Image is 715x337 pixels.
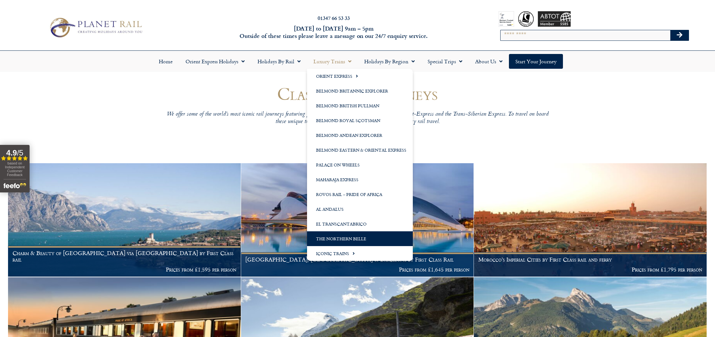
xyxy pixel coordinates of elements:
[8,163,241,277] a: Charm & Beauty of [GEOGRAPHIC_DATA] via [GEOGRAPHIC_DATA] by First Class rail Prices from £1,595 ...
[307,187,413,202] a: Rovos Rail – Pride of Africa
[165,111,550,126] p: We offer some of the world’s most iconic rail journeys featuring private trains such as the Venic...
[307,113,413,128] a: Belmond Royal Scotsman
[307,172,413,187] a: Maharaja Express
[307,69,413,84] a: Orient Express
[245,256,469,263] h1: [GEOGRAPHIC_DATA], [GEOGRAPHIC_DATA] & Barcelona by First Class Rail
[474,163,707,277] a: Morocco’s Imperial Cities by First Class rail and ferry Prices from £1,795 per person
[307,217,413,231] a: El Transcantabrico
[245,266,469,273] p: Prices from £1,645 per person
[251,54,307,69] a: Holidays by Rail
[241,163,474,277] a: [GEOGRAPHIC_DATA], [GEOGRAPHIC_DATA] & Barcelona by First Class Rail Prices from £1,645 per person
[469,54,509,69] a: About Us
[46,15,145,40] img: Planet Rail Train Holidays Logo
[509,54,563,69] a: Start your Journey
[478,266,702,273] p: Prices from £1,795 per person
[307,231,413,246] a: The Northern Belle
[179,54,251,69] a: Orient Express Holidays
[307,157,413,172] a: Palace on Wheels
[307,54,358,69] a: Luxury Trains
[152,54,179,69] a: Home
[478,256,702,263] h1: Morocco’s Imperial Cities by First Class rail and ferry
[307,69,413,261] ul: Luxury Trains
[307,246,413,261] a: Iconic Trains
[307,202,413,217] a: Al Andalus
[165,84,550,103] h1: Classic Rail Journeys
[307,84,413,98] a: Belmond Britannic Explorer
[3,54,712,69] nav: Menu
[192,25,475,40] h6: [DATE] to [DATE] 9am – 5pm Outside of these times please leave a message on our 24/7 enquiry serv...
[13,250,237,262] h1: Charm & Beauty of [GEOGRAPHIC_DATA] via [GEOGRAPHIC_DATA] by First Class rail
[13,266,237,273] p: Prices from £1,595 per person
[307,98,413,113] a: Belmond British Pullman
[307,128,413,143] a: Belmond Andean Explorer
[358,54,421,69] a: Holidays by Region
[307,143,413,157] a: Belmond Eastern & Oriental Express
[318,14,350,22] a: 01347 66 53 33
[421,54,469,69] a: Special Trips
[670,30,689,40] button: Search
